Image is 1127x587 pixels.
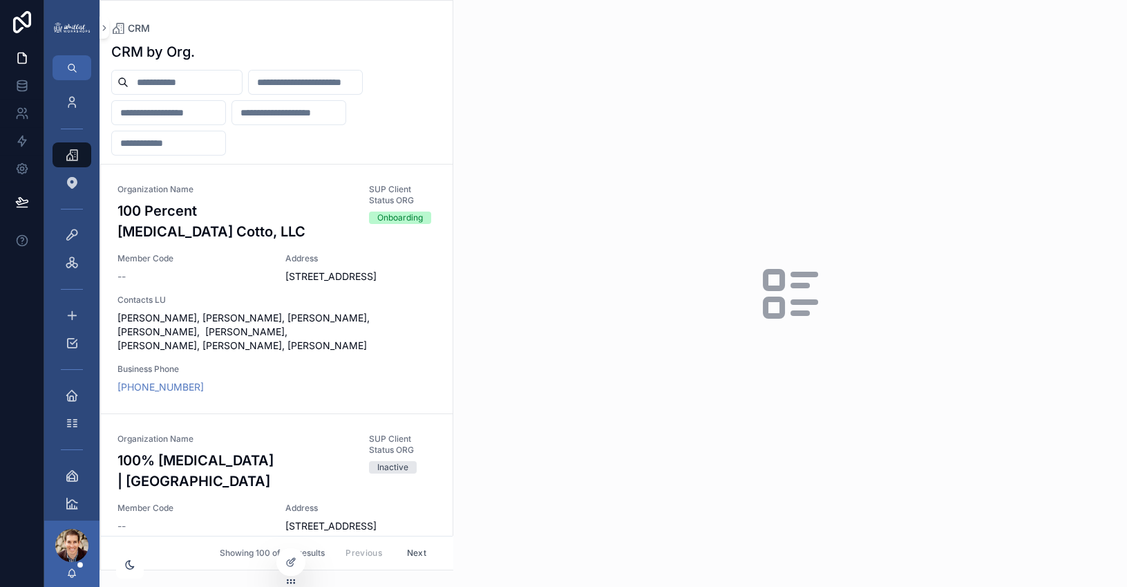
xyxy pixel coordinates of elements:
[397,542,436,563] button: Next
[117,364,213,375] span: Business Phone
[117,450,352,492] h3: 100% [MEDICAL_DATA] | [GEOGRAPHIC_DATA]
[117,503,268,514] span: Member Code
[111,42,195,62] h1: CRM by Org.
[101,165,453,414] a: Organization Name100 Percent [MEDICAL_DATA] Cotto, LLCSUP Client Status ORGOnboardingMember Code-...
[44,80,100,521] div: scrollable content
[111,21,150,35] a: CRM
[117,434,352,445] span: Organization Name
[369,434,436,456] span: SUP Client Status ORG
[128,21,150,35] span: CRM
[117,253,268,264] span: Member Code
[285,270,436,283] span: [STREET_ADDRESS]
[117,311,436,353] span: [PERSON_NAME], [PERSON_NAME], [PERSON_NAME], [PERSON_NAME], [PERSON_NAME], [PERSON_NAME], [PERSON...
[220,548,325,559] span: Showing 100 of 451 results
[117,201,352,242] h3: 100 Percent [MEDICAL_DATA] Cotto, LLC
[285,503,436,514] span: Address
[285,253,436,264] span: Address
[377,461,408,474] div: Inactive
[369,184,436,206] span: SUP Client Status ORG
[117,380,204,394] a: [PHONE_NUMBER]
[117,295,436,306] span: Contacts LU
[285,519,436,533] span: [STREET_ADDRESS]
[53,21,91,35] img: App logo
[117,519,126,533] span: --
[377,212,423,224] div: Onboarding
[117,184,352,195] span: Organization Name
[117,270,126,283] span: --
